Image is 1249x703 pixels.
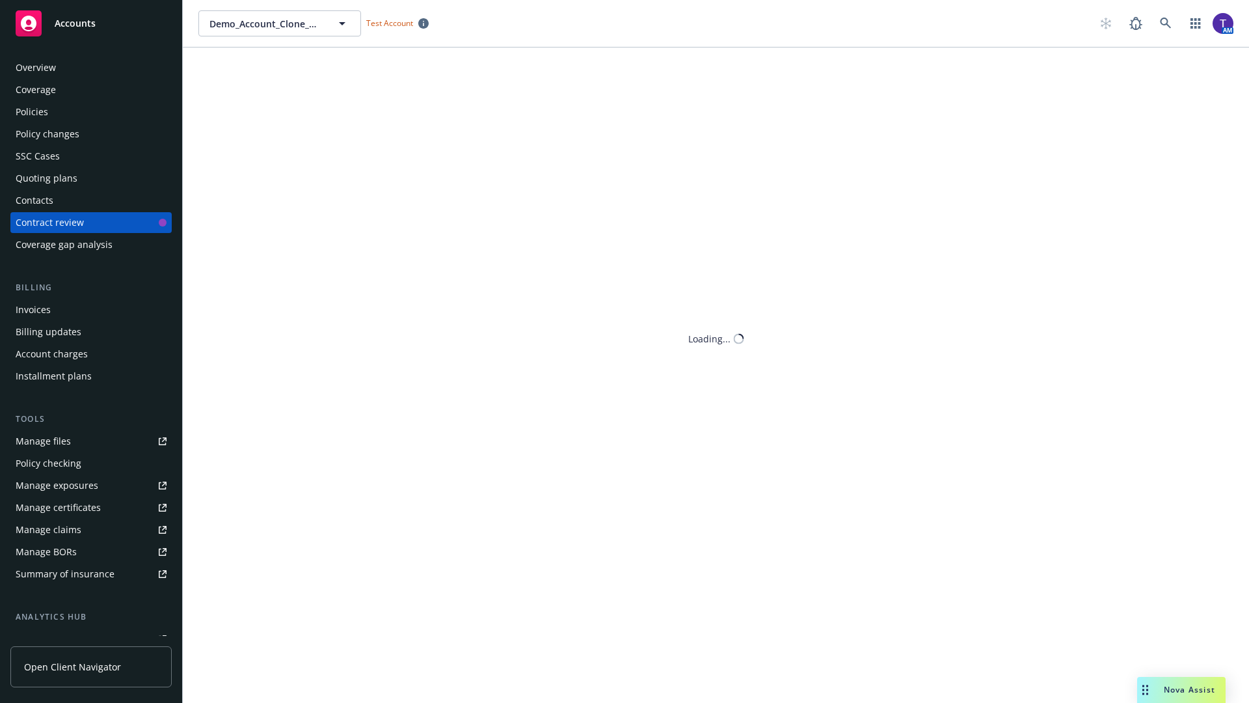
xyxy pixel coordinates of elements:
[361,16,434,30] span: Test Account
[10,497,172,518] a: Manage certificates
[16,322,81,342] div: Billing updates
[16,57,56,78] div: Overview
[10,629,172,650] a: Loss summary generator
[10,344,172,365] a: Account charges
[10,212,172,233] a: Contract review
[10,475,172,496] a: Manage exposures
[1153,10,1179,36] a: Search
[10,611,172,624] div: Analytics hub
[1164,684,1215,695] span: Nova Assist
[16,453,81,474] div: Policy checking
[16,168,77,189] div: Quoting plans
[1093,10,1119,36] a: Start snowing
[10,453,172,474] a: Policy checking
[1183,10,1209,36] a: Switch app
[24,660,121,674] span: Open Client Navigator
[10,190,172,211] a: Contacts
[10,281,172,294] div: Billing
[10,79,172,100] a: Coverage
[16,431,71,452] div: Manage files
[16,299,51,320] div: Invoices
[10,519,172,540] a: Manage claims
[16,629,124,650] div: Loss summary generator
[16,344,88,365] div: Account charges
[16,366,92,387] div: Installment plans
[1213,13,1233,34] img: photo
[198,10,361,36] button: Demo_Account_Clone_QA_CR_Tests_Demo
[688,332,731,346] div: Loading...
[1137,677,1226,703] button: Nova Assist
[209,17,322,31] span: Demo_Account_Clone_QA_CR_Tests_Demo
[1137,677,1153,703] div: Drag to move
[10,146,172,167] a: SSC Cases
[16,234,113,255] div: Coverage gap analysis
[55,18,96,29] span: Accounts
[10,234,172,255] a: Coverage gap analysis
[10,431,172,452] a: Manage files
[366,18,413,29] span: Test Account
[1123,10,1149,36] a: Report a Bug
[10,413,172,426] div: Tools
[16,212,84,233] div: Contract review
[10,168,172,189] a: Quoting plans
[16,475,98,496] div: Manage exposures
[10,5,172,42] a: Accounts
[10,542,172,562] a: Manage BORs
[10,102,172,122] a: Policies
[10,366,172,387] a: Installment plans
[16,190,53,211] div: Contacts
[10,299,172,320] a: Invoices
[10,322,172,342] a: Billing updates
[16,564,114,585] div: Summary of insurance
[16,124,79,145] div: Policy changes
[16,497,101,518] div: Manage certificates
[16,542,77,562] div: Manage BORs
[10,124,172,145] a: Policy changes
[10,564,172,585] a: Summary of insurance
[16,102,48,122] div: Policies
[10,57,172,78] a: Overview
[16,146,60,167] div: SSC Cases
[16,519,81,540] div: Manage claims
[16,79,56,100] div: Coverage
